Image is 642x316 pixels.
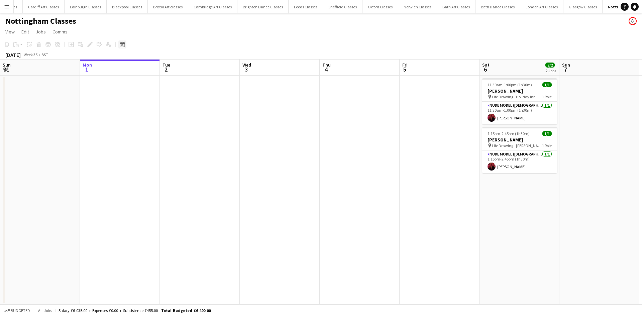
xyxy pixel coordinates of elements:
[289,0,323,13] button: Leeds Classes
[242,62,251,68] span: Wed
[148,0,188,13] button: Bristol Art classes
[488,131,530,136] span: 1:15pm-2:45pm (1h30m)
[492,143,542,148] span: Life Drawing - [PERSON_NAME]
[82,66,92,73] span: 1
[163,62,170,68] span: Tue
[542,131,552,136] span: 1/1
[3,62,11,68] span: Sun
[475,0,520,13] button: Bath Dance Classes
[37,308,53,313] span: All jobs
[19,27,32,36] a: Edit
[65,0,107,13] button: Edinburgh Classes
[322,62,331,68] span: Thu
[5,16,76,26] h1: Nottingham Classes
[482,127,557,173] app-job-card: 1:15pm-2:45pm (1h30m)1/1[PERSON_NAME] Life Drawing - [PERSON_NAME]1 RoleNude Model ([DEMOGRAPHIC_...
[241,66,251,73] span: 3
[520,0,563,13] button: London Art Classes
[492,94,536,99] span: Life Drawing - Holiday Inn
[5,29,15,35] span: View
[161,308,211,313] span: Total Budgeted £6 490.00
[323,0,362,13] button: Sheffield Classes
[401,66,408,73] span: 5
[545,63,555,68] span: 2/2
[41,52,48,57] div: BST
[563,0,603,13] button: Glasgow Classes
[402,62,408,68] span: Fri
[33,27,48,36] a: Jobs
[2,66,11,73] span: 31
[482,62,490,68] span: Sat
[237,0,289,13] button: Brighton Dance Classes
[3,27,17,36] a: View
[546,68,556,73] div: 2 Jobs
[488,82,532,87] span: 11:30am-1:00pm (1h30m)
[542,82,552,87] span: 1/1
[398,0,437,13] button: Norwich Classes
[482,102,557,124] app-card-role: Nude Model ([DEMOGRAPHIC_DATA])1/111:30am-1:00pm (1h30m)[PERSON_NAME]
[481,66,490,73] span: 6
[83,62,92,68] span: Mon
[5,51,21,58] div: [DATE]
[52,29,68,35] span: Comms
[3,307,31,314] button: Budgeted
[11,308,30,313] span: Budgeted
[482,88,557,94] h3: [PERSON_NAME]
[107,0,148,13] button: Blackpool Classes
[162,66,170,73] span: 2
[23,0,65,13] button: Cardiff Art Classes
[321,66,331,73] span: 4
[482,150,557,173] app-card-role: Nude Model ([DEMOGRAPHIC_DATA])1/11:15pm-2:45pm (1h30m)[PERSON_NAME]
[561,66,570,73] span: 7
[59,308,211,313] div: Salary £6 035.00 + Expenses £0.00 + Subsistence £455.00 =
[21,29,29,35] span: Edit
[542,143,552,148] span: 1 Role
[629,17,637,25] app-user-avatar: VOSH Limited
[482,137,557,143] h3: [PERSON_NAME]
[562,62,570,68] span: Sun
[362,0,398,13] button: Oxford Classes
[22,52,39,57] span: Week 35
[542,94,552,99] span: 1 Role
[188,0,237,13] button: Cambridge Art Classes
[482,78,557,124] app-job-card: 11:30am-1:00pm (1h30m)1/1[PERSON_NAME] Life Drawing - Holiday Inn1 RoleNude Model ([DEMOGRAPHIC_D...
[437,0,475,13] button: Bath Art Classes
[50,27,70,36] a: Comms
[36,29,46,35] span: Jobs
